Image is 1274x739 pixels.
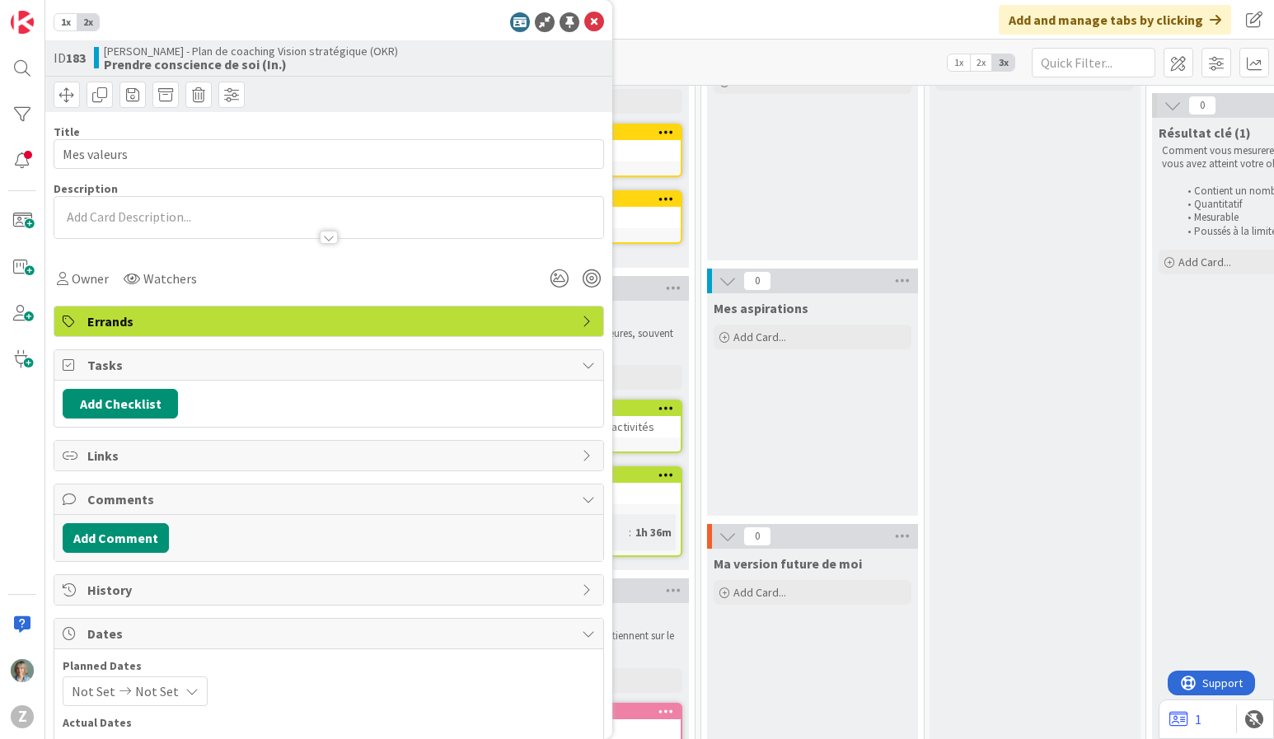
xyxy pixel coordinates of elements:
[743,526,771,546] span: 0
[948,54,970,71] span: 1x
[66,49,86,66] b: 183
[63,523,169,553] button: Add Comment
[956,71,1009,86] span: Add Card...
[970,54,992,71] span: 2x
[992,54,1014,71] span: 3x
[143,269,197,288] span: Watchers
[54,48,86,68] span: ID
[72,681,115,701] span: Not Set
[87,355,574,375] span: Tasks
[54,124,80,139] label: Title
[63,714,595,732] span: Actual Dates
[999,5,1231,35] div: Add and manage tabs by clicking
[743,271,771,291] span: 0
[1178,255,1231,269] span: Add Card...
[733,585,786,600] span: Add Card...
[135,681,179,701] span: Not Set
[1188,96,1216,115] span: 0
[87,311,574,331] span: Errands
[1159,124,1251,141] span: Résultat clé (1)
[87,624,574,643] span: Dates
[104,44,398,58] span: [PERSON_NAME] - Plan de coaching Vision stratégique (OKR)
[733,74,786,89] span: Add Card...
[714,300,808,316] span: Mes aspirations
[87,489,574,509] span: Comments
[11,659,34,682] img: ZL
[63,389,178,419] button: Add Checklist
[87,446,574,465] span: Links
[629,523,631,541] span: :
[54,139,604,169] input: type card name here...
[77,14,99,30] span: 2x
[104,58,398,71] b: Prendre conscience de soi (In.)
[35,2,75,22] span: Support
[1169,709,1201,729] a: 1
[63,657,595,675] span: Planned Dates
[631,523,676,541] div: 1h 36m
[11,11,34,34] img: Visit kanbanzone.com
[11,705,34,728] div: Z
[54,14,77,30] span: 1x
[714,555,862,572] span: Ma version future de moi
[54,181,118,196] span: Description
[72,269,109,288] span: Owner
[87,580,574,600] span: History
[733,330,786,344] span: Add Card...
[1032,48,1155,77] input: Quick Filter...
